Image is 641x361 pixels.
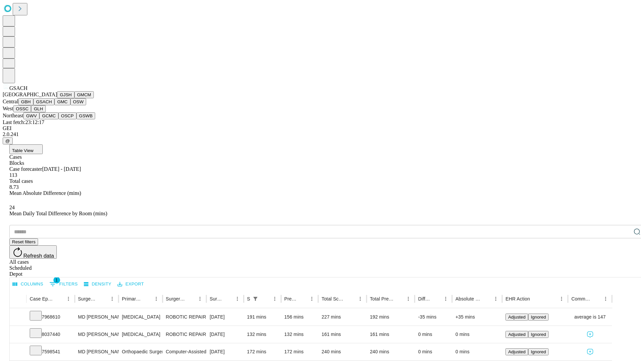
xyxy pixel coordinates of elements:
[9,178,33,184] span: Total cases
[58,112,76,119] button: OSCP
[508,349,525,354] span: Adjusted
[54,98,70,105] button: GMC
[210,343,240,360] div: [DATE]
[356,294,365,304] button: Menu
[11,279,45,289] button: Select columns
[370,343,412,360] div: 240 mins
[307,294,316,304] button: Menu
[82,279,113,289] button: Density
[13,312,23,323] button: Expand
[322,343,363,360] div: 240 mins
[122,326,159,343] div: [MEDICAL_DATA]
[298,294,307,304] button: Sort
[528,331,549,338] button: Ignored
[166,343,203,360] div: Computer-Assisted [MEDICAL_DATA] [MEDICAL_DATA] CT/MRI
[322,309,363,326] div: 227 mins
[601,294,610,304] button: Menu
[166,309,203,326] div: ROBOTIC REPAIR INITIAL [MEDICAL_DATA] REDUCIBLE AGE [DEMOGRAPHIC_DATA] OR MORE
[18,98,33,105] button: GBH
[531,315,546,320] span: Ignored
[9,245,57,259] button: Refresh data
[9,172,17,178] span: 113
[3,99,18,104] span: Central
[284,296,297,302] div: Predicted In Room Duration
[508,332,525,337] span: Adjusted
[12,239,35,244] span: Reset filters
[370,309,412,326] div: 192 mins
[455,343,499,360] div: 0 mins
[13,346,23,358] button: Expand
[9,190,81,196] span: Mean Absolute Difference (mins)
[9,205,15,210] span: 24
[251,294,260,304] button: Show filters
[455,296,481,302] div: Absolute Difference
[166,326,203,343] div: ROBOTIC REPAIR INITIAL [MEDICAL_DATA] REDUCIBLE AGE [DEMOGRAPHIC_DATA] OR MORE
[64,294,73,304] button: Menu
[455,326,499,343] div: 0 mins
[322,326,363,343] div: 161 mins
[98,294,108,304] button: Sort
[491,294,500,304] button: Menu
[42,166,81,172] span: [DATE] - [DATE]
[5,138,10,143] span: @
[3,92,57,97] span: [GEOGRAPHIC_DATA]
[284,326,315,343] div: 132 mins
[186,294,195,304] button: Sort
[247,343,278,360] div: 172 mins
[33,98,54,105] button: GSACH
[3,125,638,131] div: GEI
[233,294,242,304] button: Menu
[370,326,412,343] div: 161 mins
[571,309,608,326] div: average is 147
[261,294,270,304] button: Sort
[455,309,499,326] div: +35 mins
[30,296,54,302] div: Case Epic Id
[122,309,159,326] div: [MEDICAL_DATA]
[74,91,94,98] button: GMCM
[152,294,161,304] button: Menu
[247,326,278,343] div: 132 mins
[23,112,39,119] button: GWV
[505,296,530,302] div: EHR Action
[195,294,205,304] button: Menu
[505,314,528,321] button: Adjusted
[346,294,356,304] button: Sort
[528,348,549,355] button: Ignored
[13,329,23,341] button: Expand
[48,279,79,289] button: Show filters
[530,294,540,304] button: Sort
[142,294,152,304] button: Sort
[78,326,115,343] div: MD [PERSON_NAME]
[210,309,240,326] div: [DATE]
[23,253,54,259] span: Refresh data
[31,105,45,112] button: GLH
[9,144,43,154] button: Table View
[3,119,44,125] span: Last fetch: 23:12:17
[432,294,441,304] button: Sort
[394,294,404,304] button: Sort
[9,238,38,245] button: Reset filters
[9,85,27,91] span: GSACH
[247,309,278,326] div: 191 mins
[247,296,250,302] div: Scheduled In Room Duration
[505,331,528,338] button: Adjusted
[3,137,13,144] button: @
[30,309,71,326] div: 7968610
[70,98,86,105] button: OSW
[3,106,13,111] span: West
[531,332,546,337] span: Ignored
[404,294,413,304] button: Menu
[78,296,97,302] div: Surgeon Name
[574,309,606,326] span: average is 147
[12,148,33,153] span: Table View
[116,279,146,289] button: Export
[57,91,74,98] button: GJSH
[78,343,115,360] div: MD [PERSON_NAME]
[528,314,549,321] button: Ignored
[418,343,449,360] div: 0 mins
[223,294,233,304] button: Sort
[322,296,346,302] div: Total Scheduled Duration
[557,294,566,304] button: Menu
[166,296,185,302] div: Surgery Name
[284,309,315,326] div: 156 mins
